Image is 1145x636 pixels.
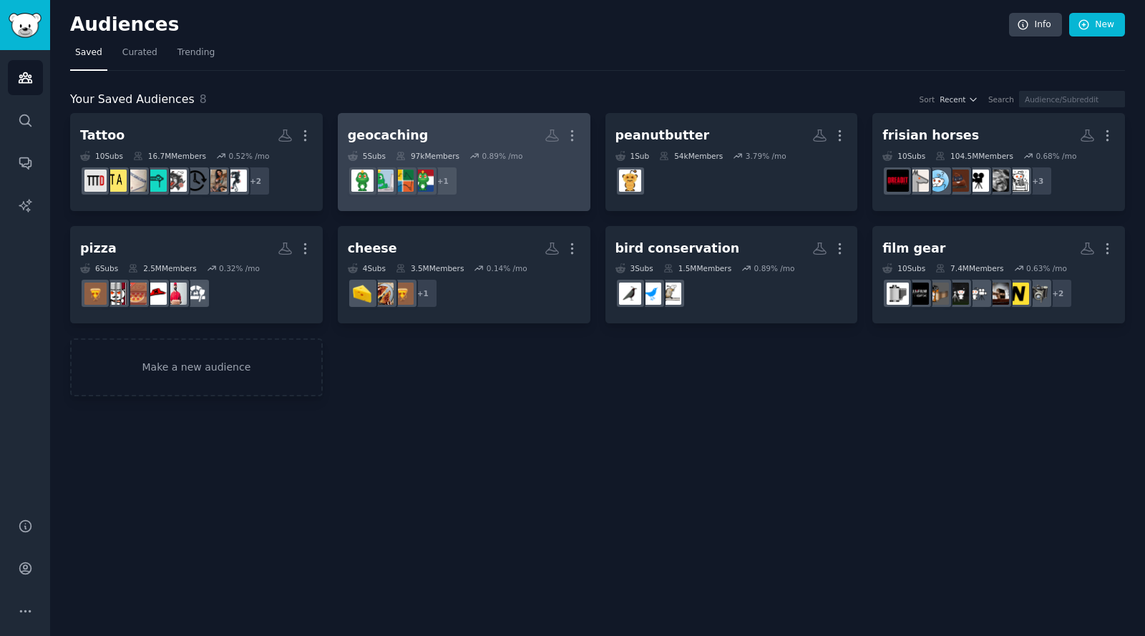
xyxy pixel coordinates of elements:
[145,283,167,305] img: FormerPizzaHuts
[70,91,195,109] span: Your Saved Audiences
[619,170,641,192] img: PeanutButter
[615,263,653,273] div: 3 Sub s
[70,14,1009,36] h2: Audiences
[128,263,196,273] div: 2.5M Members
[145,170,167,192] img: DrawMyTattoo
[104,283,127,305] img: PizzaCrimes
[1019,91,1125,107] input: Audience/Subreddit
[428,166,458,196] div: + 1
[172,41,220,71] a: Trending
[1007,283,1029,305] img: Nikon
[659,283,681,305] img: whatsthisbird
[1009,13,1062,37] a: Info
[80,127,125,145] div: Tattoo
[1023,166,1053,196] div: + 3
[927,283,949,305] img: AnalogCommunity
[177,47,215,59] span: Trending
[659,151,723,161] div: 54k Members
[872,113,1125,211] a: frisian horses10Subs104.5MMembers0.68% /mo+3moviesmoviescirclejerkMovieSuggestionsshittymoviedeta...
[967,283,989,305] img: cinematography
[371,283,394,305] img: grilledcheese
[1027,283,1049,305] img: vintagecameras
[907,283,929,305] img: fujifilm
[9,13,42,38] img: GummySearch logo
[348,263,386,273] div: 4 Sub s
[987,170,1009,192] img: moviescirclejerk
[117,41,162,71] a: Curated
[887,283,909,305] img: analog
[125,283,147,305] img: GoodPizzaGreatPizza
[228,151,269,161] div: 0.52 % /mo
[80,151,123,161] div: 10 Sub s
[80,240,117,258] div: pizza
[348,127,428,145] div: geocaching
[927,170,949,192] img: AskReddit
[240,166,271,196] div: + 2
[84,283,107,305] img: Pizza
[125,170,147,192] img: shittytattoos
[907,170,929,192] img: Equestrian
[663,263,731,273] div: 1.5M Members
[487,263,527,273] div: 0.14 % /mo
[70,41,107,71] a: Saved
[887,170,909,192] img: horror
[947,283,969,305] img: timelapse
[947,170,969,192] img: shittymoviedetails
[200,92,207,106] span: 8
[133,151,206,161] div: 16.7M Members
[411,170,434,192] img: GeocachingNederland
[482,151,523,161] div: 0.89 % /mo
[391,170,414,192] img: GeocachingAustralia
[391,283,414,305] img: Pizza
[225,170,247,192] img: Tattoocoverups
[396,263,464,273] div: 3.5M Members
[70,113,323,211] a: Tattoo10Subs16.7MMembers0.52% /mo+2TattoocoverupsTattooGirlsagedtattoostraditionaltattoosDrawMyTa...
[935,263,1003,273] div: 7.4M Members
[205,170,227,192] img: TattooGirls
[351,283,374,305] img: Cheese
[408,278,438,308] div: + 1
[1026,263,1067,273] div: 0.63 % /mo
[940,94,965,104] span: Recent
[920,94,935,104] div: Sort
[185,283,207,305] img: pizzaoven
[75,47,102,59] span: Saved
[84,170,107,192] img: TattooDesigns
[70,338,323,396] a: Make a new audience
[882,151,925,161] div: 10 Sub s
[348,240,397,258] div: cheese
[70,226,323,324] a: pizza6Subs2.5MMembers0.32% /mopizzaovenPizzaDriversFormerPizzaHutsGoodPizzaGreatPizzaPizzaCrimesP...
[967,170,989,192] img: MovieSuggestions
[122,47,157,59] span: Curated
[185,170,207,192] img: agedtattoos
[1036,151,1076,161] div: 0.68 % /mo
[619,283,641,305] img: birding
[754,263,795,273] div: 0.89 % /mo
[872,226,1125,324] a: film gear10Subs7.4MMembers0.63% /mo+2vintagecamerasNikonfilmmakingcinematographytimelapseAnalogCo...
[219,263,260,273] div: 0.32 % /mo
[746,151,786,161] div: 3.79 % /mo
[940,94,978,104] button: Recent
[615,240,740,258] div: bird conservation
[165,283,187,305] img: PizzaDrivers
[605,226,858,324] a: bird conservation3Subs1.5MMembers0.89% /mowhatsthisbirdOrnithologybirding
[882,263,925,273] div: 10 Sub s
[605,113,858,211] a: peanutbutter1Sub54kMembers3.79% /moPeanutButter
[987,283,1009,305] img: filmmaking
[338,113,590,211] a: geocaching5Subs97kMembers0.89% /mo+1GeocachingNederlandGeocachingAustraliaGeocachingHQgeocaching
[882,240,945,258] div: film gear
[882,127,979,145] div: frisian horses
[165,170,187,192] img: traditionaltattoos
[615,151,650,161] div: 1 Sub
[338,226,590,324] a: cheese4Subs3.5MMembers0.14% /mo+1PizzagrilledcheeseCheese
[80,263,118,273] div: 6 Sub s
[935,151,1013,161] div: 104.5M Members
[639,283,661,305] img: Ornithology
[615,127,710,145] div: peanutbutter
[1043,278,1073,308] div: + 2
[351,170,374,192] img: geocaching
[348,151,386,161] div: 5 Sub s
[1069,13,1125,37] a: New
[371,170,394,192] img: GeocachingHQ
[104,170,127,192] img: tattooadvice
